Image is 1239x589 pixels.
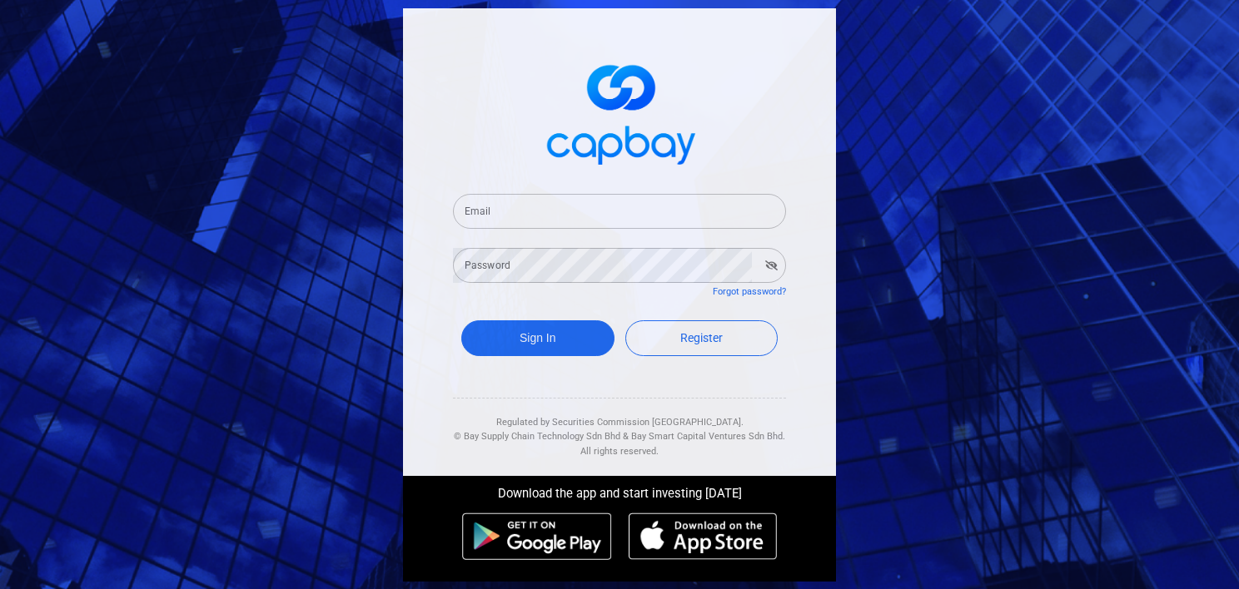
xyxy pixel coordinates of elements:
a: Forgot password? [713,286,786,297]
span: © Bay Supply Chain Technology Sdn Bhd [454,431,620,442]
button: Sign In [461,320,615,356]
img: ios [629,512,777,561]
img: android [462,512,612,561]
div: Regulated by Securities Commission [GEOGRAPHIC_DATA]. & All rights reserved. [453,398,786,459]
span: Bay Smart Capital Ventures Sdn Bhd. [631,431,785,442]
a: Register [625,320,779,356]
img: logo [536,50,703,174]
span: Register [680,331,723,344]
div: Download the app and start investing [DATE] [391,476,848,504]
